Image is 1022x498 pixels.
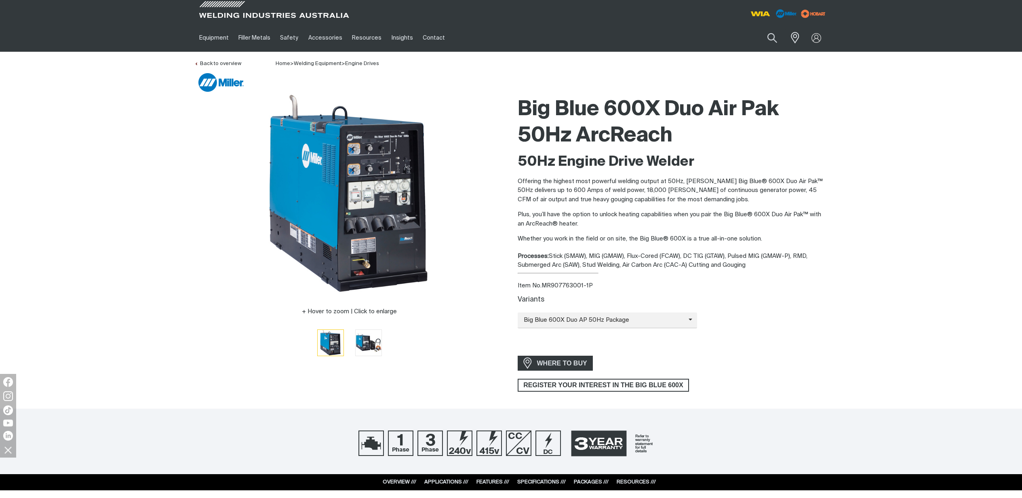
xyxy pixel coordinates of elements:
img: Facebook [3,377,13,387]
a: RESOURCES /// [617,479,656,485]
strong: Processes: [518,253,549,259]
a: Insights [386,24,417,52]
p: Plus, you’ll have the option to unlock heating capabilities when you pair the Big Blue® 600X Duo ... [518,210,828,228]
h2: 50Hz Engine Drive Welder [518,153,828,171]
span: Big Blue 600X Duo AP 50Hz Package [518,316,689,325]
a: Back to overview [194,61,241,66]
img: 415V [476,430,502,456]
a: Safety [275,24,303,52]
button: Hover to zoom | Click to enlarge [297,307,402,317]
a: 3 Year Warranty [565,427,664,460]
img: Big Blue 600X Duo Air Pak 50Hz ArcReach [318,330,343,356]
a: WHERE TO BUY [518,356,593,371]
button: Search products [759,28,786,47]
nav: Main [194,24,670,52]
h1: Big Blue 600X Duo Air Pak 50Hz ArcReach [518,97,828,149]
a: Filler Metals [234,24,275,52]
img: 3 Phase [417,430,443,456]
span: WHERE TO BUY [532,357,592,370]
p: Offering the highest most powerful welding output at 50Hz, [PERSON_NAME] Big Blue® 600X Duo Air P... [518,177,828,205]
a: OVERVIEW /// [383,479,416,485]
a: PACKAGES /// [574,479,609,485]
a: Resources [347,24,386,52]
div: Item No. MR907763001-1P [518,281,828,291]
button: Go to slide 2 [355,329,382,356]
img: DC [535,430,561,456]
a: APPLICATIONS /// [424,479,468,485]
img: 1 Phase [388,430,413,456]
img: Instagram [3,391,13,401]
img: miller [799,8,828,20]
span: REGISTER YOUR INTEREST IN THE BIG BLUE 600X [518,379,689,392]
img: TikTok [3,405,13,415]
img: hide socials [1,443,15,457]
a: Welding Equipment [294,61,341,66]
a: Contact [418,24,450,52]
a: Home [276,61,290,66]
a: Engine Drives [345,61,379,66]
span: > [290,61,294,66]
label: Variants [518,296,544,303]
span: > [341,61,345,66]
img: YouTube [3,420,13,426]
a: SPECIFICATIONS /// [517,479,566,485]
a: Equipment [194,24,234,52]
div: Stick (SMAW), MIG (GMAW), Flux-Cored (FCAW), DC TIG (GTAW), Pulsed MIG (GMAW-P), RMD, Submerged A... [518,252,828,270]
a: FEATURES /// [476,479,509,485]
img: Big Blue 600X Duo Air Pak 50Hz ArcReach [356,330,381,356]
img: LinkedIn [3,431,13,441]
img: Engine Drive [358,430,384,456]
a: REGISTER YOUR INTEREST IN THE BIG BLUE 600X [518,379,689,392]
img: Big Blue 600X Duo Air Pak 50Hz ArcReach [249,93,451,295]
a: Accessories [303,24,347,52]
img: 240V [447,430,472,456]
input: Product name or item number... [748,28,786,47]
p: Whether you work in the field or on site, the Big Blue® 600X is a true all-in-one solution. [518,234,828,244]
img: CC/CV [506,430,531,456]
button: Go to slide 1 [317,329,344,356]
